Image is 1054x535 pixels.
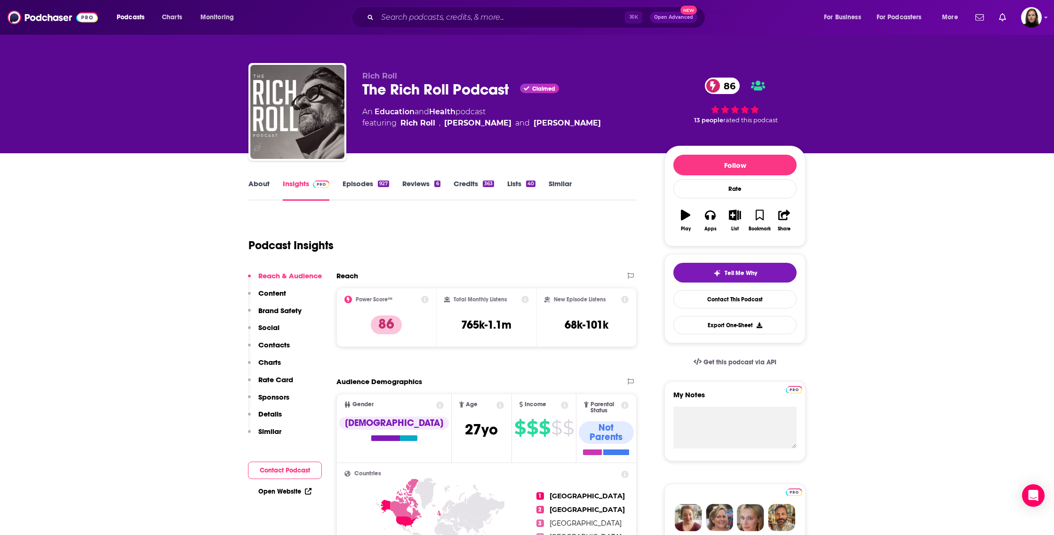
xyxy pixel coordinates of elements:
[749,226,771,232] div: Bookmark
[731,226,739,232] div: List
[248,375,293,393] button: Rate Card
[250,65,344,159] img: The Rich Roll Podcast
[110,10,157,25] button: open menu
[248,306,302,323] button: Brand Safety
[258,306,302,315] p: Brand Safety
[673,263,797,283] button: tell me why sparkleTell Me Why
[117,11,144,24] span: Podcasts
[360,7,714,28] div: Search podcasts, credits, & more...
[673,155,797,175] button: Follow
[563,420,574,435] span: $
[737,504,764,531] img: Jules Profile
[565,318,608,332] h3: 68k-101k
[526,181,535,187] div: 40
[972,9,988,25] a: Show notifications dropdown
[870,10,935,25] button: open menu
[1021,7,1042,28] button: Show profile menu
[550,505,625,514] span: [GEOGRAPHIC_DATA]
[258,393,289,401] p: Sponsors
[371,315,402,334] p: 86
[698,204,722,237] button: Apps
[723,117,778,124] span: rated this podcast
[768,504,795,531] img: Jon Profile
[935,10,970,25] button: open menu
[525,401,546,408] span: Income
[532,87,555,91] span: Claimed
[694,117,723,124] span: 13 people
[454,296,507,303] h2: Total Monthly Listens
[248,409,282,427] button: Details
[625,11,642,24] span: ⌘ K
[258,409,282,418] p: Details
[356,296,392,303] h2: Power Score™
[554,296,606,303] h2: New Episode Listens
[352,401,374,408] span: Gender
[713,269,721,277] img: tell me why sparkle
[258,358,281,367] p: Charts
[705,78,740,94] a: 86
[703,358,776,366] span: Get this podcast via API
[579,421,634,444] div: Not Parents
[778,226,790,232] div: Share
[1021,7,1042,28] span: Logged in as BevCat3
[258,340,290,349] p: Contacts
[258,323,279,332] p: Social
[248,393,289,410] button: Sponsors
[675,504,702,531] img: Sydney Profile
[258,488,311,496] a: Open Website
[786,386,802,393] img: Podchaser Pro
[995,9,1010,25] a: Show notifications dropdown
[483,181,494,187] div: 363
[550,519,622,527] span: [GEOGRAPHIC_DATA]
[515,118,530,129] span: and
[258,427,281,436] p: Similar
[248,358,281,375] button: Charts
[336,271,358,280] h2: Reach
[248,462,322,479] button: Contact Podcast
[362,118,601,129] span: featuring
[772,204,797,237] button: Share
[673,316,797,334] button: Export One-Sheet
[248,340,290,358] button: Contacts
[248,271,322,289] button: Reach & Audience
[673,290,797,308] a: Contact This Podcast
[817,10,873,25] button: open menu
[664,71,806,130] div: 86 13 peoplerated this podcast
[248,427,281,444] button: Similar
[362,106,601,129] div: An podcast
[550,492,625,500] span: [GEOGRAPHIC_DATA]
[461,318,511,332] h3: 765k-1.1m
[704,226,717,232] div: Apps
[824,11,861,24] span: For Business
[786,488,802,496] img: Podchaser Pro
[248,179,270,201] a: About
[549,179,572,201] a: Similar
[248,289,286,306] button: Content
[1022,484,1045,507] div: Open Intercom Messenger
[400,118,435,129] a: Rich Roll
[1021,7,1042,28] img: User Profile
[343,179,389,201] a: Episodes927
[258,375,293,384] p: Rate Card
[673,204,698,237] button: Play
[336,377,422,386] h2: Audience Demographics
[686,351,784,374] a: Get this podcast via API
[681,226,691,232] div: Play
[723,204,747,237] button: List
[786,487,802,496] a: Pro website
[536,492,544,500] span: 1
[313,181,329,188] img: Podchaser Pro
[507,179,535,201] a: Lists40
[415,107,429,116] span: and
[680,6,697,15] span: New
[551,420,562,435] span: $
[339,417,449,430] div: [DEMOGRAPHIC_DATA]
[258,271,322,280] p: Reach & Audience
[354,471,381,477] span: Countries
[378,181,389,187] div: 927
[200,11,234,24] span: Monitoring
[527,420,538,435] span: $
[591,401,620,414] span: Parental Status
[654,15,693,20] span: Open Advanced
[248,238,334,252] h1: Podcast Insights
